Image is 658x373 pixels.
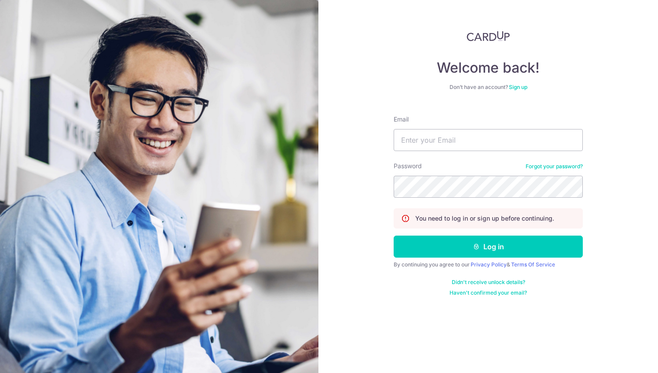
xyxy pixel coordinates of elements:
div: By continuing you agree to our & [394,261,583,268]
div: Don’t have an account? [394,84,583,91]
a: Privacy Policy [471,261,507,268]
img: CardUp Logo [467,31,510,41]
a: Didn't receive unlock details? [452,279,525,286]
p: You need to log in or sign up before continuing. [415,214,554,223]
h4: Welcome back! [394,59,583,77]
a: Sign up [509,84,527,90]
label: Password [394,162,422,170]
label: Email [394,115,409,124]
input: Enter your Email [394,129,583,151]
a: Terms Of Service [511,261,555,268]
a: Haven't confirmed your email? [450,289,527,296]
button: Log in [394,236,583,258]
a: Forgot your password? [526,163,583,170]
